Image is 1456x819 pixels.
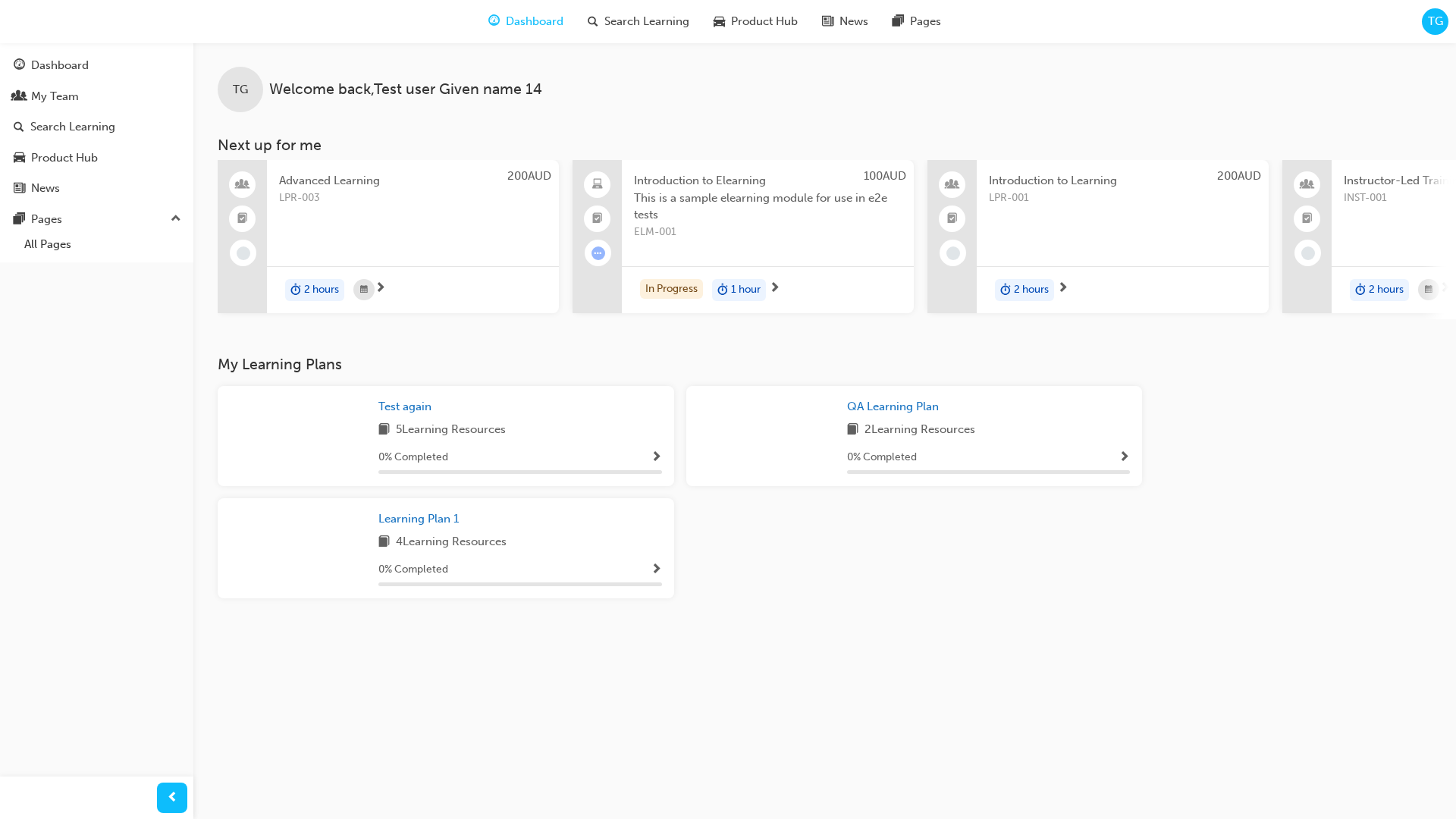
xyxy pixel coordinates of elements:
[507,169,551,183] span: 200AUD
[1355,281,1366,300] span: duration-icon
[360,281,368,300] span: calendar-icon
[18,233,187,256] a: All Pages
[573,160,914,313] a: 100AUDIntroduction to ElearningThis is a sample elearning module for use in e2e testsELM-001In Pr...
[31,180,60,197] div: News
[31,211,62,228] div: Pages
[6,113,187,141] a: Search Learning
[1439,282,1451,296] span: next-icon
[233,81,248,99] span: TG
[31,88,79,105] div: My Team
[947,209,958,229] span: booktick-icon
[1425,281,1432,300] span: calendar-icon
[290,281,301,300] span: duration-icon
[30,118,115,136] div: Search Learning
[237,246,250,260] span: learningRecordVerb_NONE-icon
[864,421,975,440] span: 2 Learning Resources
[14,152,25,165] span: car-icon
[622,13,707,30] span: Search Learning
[592,209,603,229] span: booktick-icon
[946,246,960,260] span: learningRecordVerb_NONE-icon
[591,246,605,260] span: learningRecordVerb_ATTEMPT-icon
[748,13,815,30] span: Product Hub
[506,12,517,31] span: guage-icon
[847,398,945,416] a: QA Learning Plan
[1422,8,1448,35] button: TG
[847,449,917,466] span: 0 % Completed
[731,281,761,299] span: 1 hour
[6,206,187,234] button: Pages
[237,209,248,229] span: booktick-icon
[378,421,390,440] span: book-icon
[6,174,187,202] a: News
[1217,169,1261,183] span: 200AUD
[769,282,780,296] span: next-icon
[378,512,459,526] span: Learning Plan 1
[378,561,448,579] span: 0 % Completed
[14,59,25,73] span: guage-icon
[6,52,187,80] a: Dashboard
[193,136,1456,154] h3: Next up for me
[634,224,902,241] span: ELM-001
[375,282,386,296] span: next-icon
[731,12,742,31] span: car-icon
[378,449,448,466] span: 0 % Completed
[396,533,507,552] span: 4 Learning Resources
[1369,281,1404,299] span: 2 hours
[279,190,547,207] span: LPR-003
[494,6,593,37] a: guage-iconDashboard
[256,427,340,444] img: Trak
[651,448,662,467] button: Show Progress
[634,190,902,224] span: This is a sample elearning module for use in e2e tests
[378,400,431,413] span: Test again
[927,160,1269,313] a: 200AUDIntroduction to LearningLPR-001duration-icon2 hours
[31,149,98,167] div: Product Hub
[1428,13,1443,30] span: TG
[218,160,559,313] a: 200AUDAdvanced LearningLPR-003duration-icon2 hours
[1119,448,1130,467] button: Show Progress
[651,563,662,577] span: Show Progress
[1119,451,1130,465] span: Show Progress
[640,279,703,300] div: In Progress
[523,13,581,30] span: Dashboard
[1302,175,1313,195] span: people-icon
[989,190,1257,207] span: LPR-001
[14,213,25,227] span: pages-icon
[167,789,178,808] span: prev-icon
[304,281,339,299] span: 2 hours
[8,13,42,30] img: Trak
[237,175,248,195] span: people-icon
[279,172,547,190] span: Advanced Learning
[378,398,438,416] a: Test again
[719,6,827,37] a: car-iconProduct Hub
[6,83,187,111] a: My Team
[634,172,902,190] span: Introduction to Elearning
[592,175,603,195] span: laptop-icon
[857,13,886,30] span: News
[396,421,506,440] span: 5 Learning Resources
[378,510,465,528] a: Learning Plan 1
[1057,282,1068,296] span: next-icon
[827,6,898,37] a: news-iconNews
[256,539,340,557] img: Trak
[847,400,939,413] span: QA Learning Plan
[725,427,808,444] img: Trak
[14,182,25,196] span: news-icon
[717,281,728,300] span: duration-icon
[1014,281,1049,299] span: 2 hours
[14,121,24,134] span: search-icon
[839,12,851,31] span: news-icon
[171,209,181,229] span: up-icon
[14,90,25,104] span: people-icon
[605,12,616,31] span: search-icon
[864,169,906,183] span: 100AUD
[898,6,971,37] a: pages-iconPages
[651,451,662,465] span: Show Progress
[1000,281,1011,300] span: duration-icon
[378,533,390,552] span: book-icon
[1301,246,1315,260] span: learningRecordVerb_NONE-icon
[651,560,662,579] button: Show Progress
[927,13,959,30] span: Pages
[989,172,1257,190] span: Introduction to Learning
